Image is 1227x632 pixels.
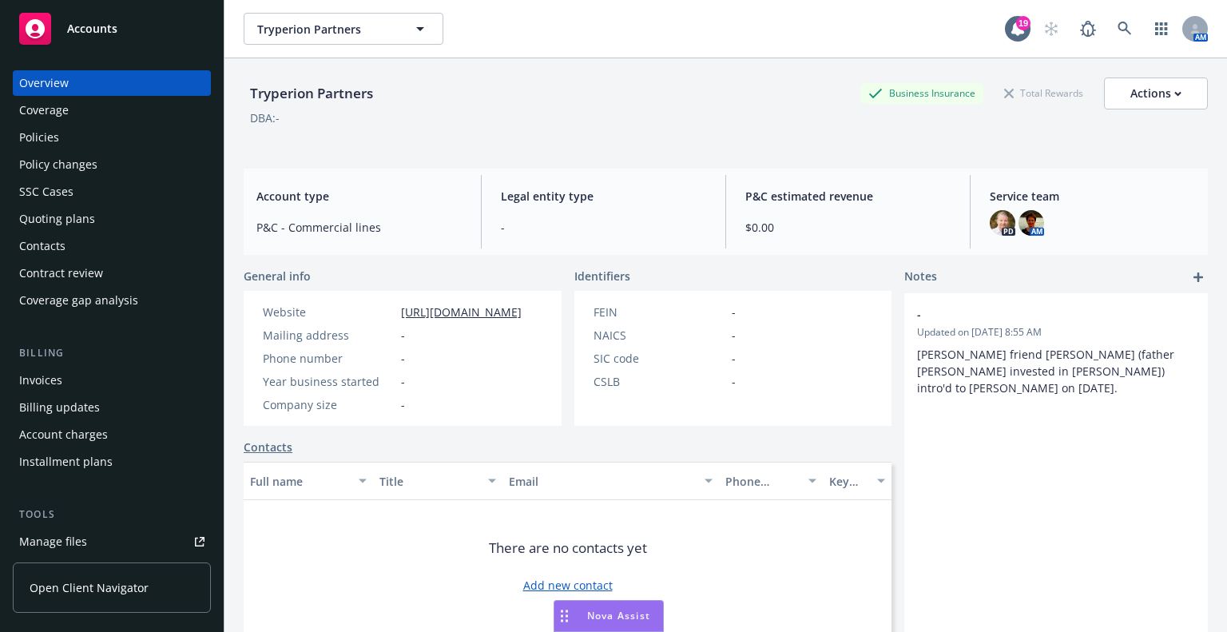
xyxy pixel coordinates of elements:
a: Policy changes [13,152,211,177]
a: Coverage gap analysis [13,288,211,313]
span: Service team [990,188,1195,205]
a: Report a Bug [1072,13,1104,45]
div: Phone number [725,473,799,490]
span: - [401,327,405,344]
span: - [732,350,736,367]
span: $0.00 [745,219,951,236]
span: - [401,350,405,367]
span: Updated on [DATE] 8:55 AM [917,325,1195,340]
button: Title [373,462,502,500]
a: SSC Cases [13,179,211,205]
div: Company size [263,396,395,413]
span: - [732,327,736,344]
a: Account charges [13,422,211,447]
span: P&C estimated revenue [745,188,951,205]
div: SIC code [594,350,725,367]
div: Mailing address [263,327,395,344]
button: Tryperion Partners [244,13,443,45]
div: Tryperion Partners [244,83,379,104]
span: There are no contacts yet [489,539,647,558]
button: Nova Assist [554,600,664,632]
button: Key contact [823,462,892,500]
a: Billing updates [13,395,211,420]
a: Installment plans [13,449,211,475]
a: add [1189,268,1208,287]
div: Key contact [829,473,868,490]
div: Policies [19,125,59,150]
div: Account charges [19,422,108,447]
span: - [732,373,736,390]
div: Coverage gap analysis [19,288,138,313]
button: Phone number [719,462,823,500]
div: DBA: - [250,109,280,126]
span: Tryperion Partners [257,21,395,38]
div: Invoices [19,368,62,393]
div: Tools [13,507,211,523]
span: - [917,306,1154,323]
div: FEIN [594,304,725,320]
a: Switch app [1146,13,1177,45]
div: Year business started [263,373,395,390]
span: - [501,219,706,236]
div: Actions [1130,78,1181,109]
a: Contacts [13,233,211,259]
span: P&C - Commercial lines [256,219,462,236]
span: General info [244,268,311,284]
a: Invoices [13,368,211,393]
button: Full name [244,462,373,500]
img: photo [1019,210,1044,236]
div: Coverage [19,97,69,123]
a: Policies [13,125,211,150]
a: Search [1109,13,1141,45]
a: [URL][DOMAIN_NAME] [401,304,522,320]
button: Actions [1104,78,1208,109]
div: Quoting plans [19,206,95,232]
div: Installment plans [19,449,113,475]
div: 19 [1016,16,1030,30]
div: Business Insurance [860,83,983,103]
img: photo [990,210,1015,236]
span: - [732,304,736,320]
a: Coverage [13,97,211,123]
span: Open Client Navigator [30,579,149,596]
div: Manage files [19,529,87,554]
button: Email [502,462,718,500]
span: Notes [904,268,937,287]
div: Website [263,304,395,320]
span: Accounts [67,22,117,35]
div: Full name [250,473,349,490]
a: Quoting plans [13,206,211,232]
div: Policy changes [19,152,97,177]
span: - [401,396,405,413]
div: Phone number [263,350,395,367]
a: Contacts [244,439,292,455]
a: Overview [13,70,211,96]
span: Legal entity type [501,188,706,205]
div: Billing [13,345,211,361]
a: Accounts [13,6,211,51]
div: Drag to move [554,601,574,631]
a: Add new contact [523,577,613,594]
div: SSC Cases [19,179,73,205]
div: Contract review [19,260,103,286]
span: - [401,373,405,390]
div: Overview [19,70,69,96]
span: [PERSON_NAME] friend [PERSON_NAME] (father [PERSON_NAME] invested in [PERSON_NAME]) intro'd to [P... [917,347,1177,395]
span: Nova Assist [587,609,650,622]
div: CSLB [594,373,725,390]
div: NAICS [594,327,725,344]
a: Manage files [13,529,211,554]
span: Account type [256,188,462,205]
a: Start snowing [1035,13,1067,45]
div: Contacts [19,233,66,259]
div: Billing updates [19,395,100,420]
span: Identifiers [574,268,630,284]
div: Title [379,473,478,490]
div: -Updated on [DATE] 8:55 AM[PERSON_NAME] friend [PERSON_NAME] (father [PERSON_NAME] invested in [P... [904,293,1208,409]
div: Email [509,473,694,490]
a: Contract review [13,260,211,286]
div: Total Rewards [996,83,1091,103]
